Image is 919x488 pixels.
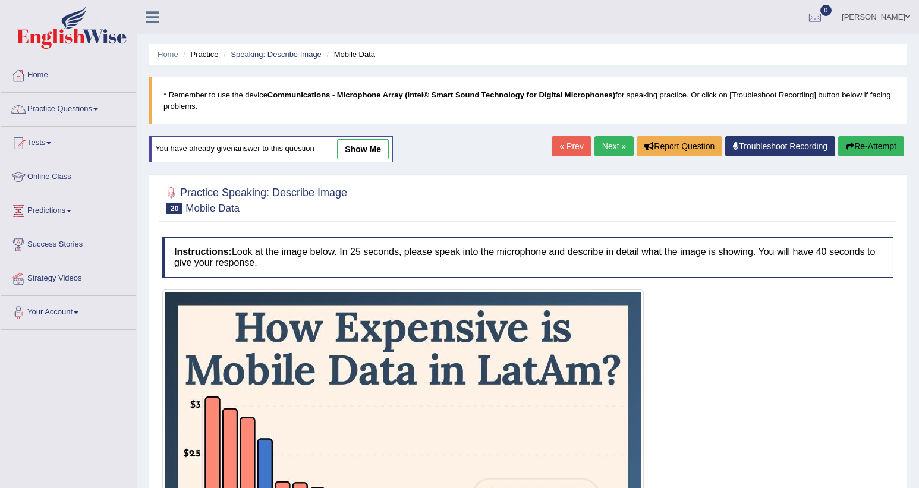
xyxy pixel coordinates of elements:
[1,296,136,326] a: Your Account
[158,50,178,59] a: Home
[323,49,375,60] li: Mobile Data
[637,136,722,156] button: Report Question
[231,50,321,59] a: Speaking: Describe Image
[1,194,136,224] a: Predictions
[1,262,136,292] a: Strategy Videos
[725,136,835,156] a: Troubleshoot Recording
[1,93,136,122] a: Practice Questions
[1,59,136,89] a: Home
[162,184,347,214] h2: Practice Speaking: Describe Image
[162,237,893,277] h4: Look at the image below. In 25 seconds, please speak into the microphone and describe in detail w...
[1,228,136,258] a: Success Stories
[838,136,904,156] button: Re-Attempt
[594,136,634,156] a: Next »
[1,160,136,190] a: Online Class
[149,136,393,162] div: You have already given answer to this question
[267,90,615,99] b: Communications - Microphone Array (Intel® Smart Sound Technology for Digital Microphones)
[1,127,136,156] a: Tests
[174,247,232,257] b: Instructions:
[185,203,240,214] small: Mobile Data
[180,49,218,60] li: Practice
[166,203,182,214] span: 20
[337,139,389,159] a: show me
[820,5,832,16] span: 0
[149,77,907,124] blockquote: * Remember to use the device for speaking practice. Or click on [Troubleshoot Recording] button b...
[552,136,591,156] a: « Prev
